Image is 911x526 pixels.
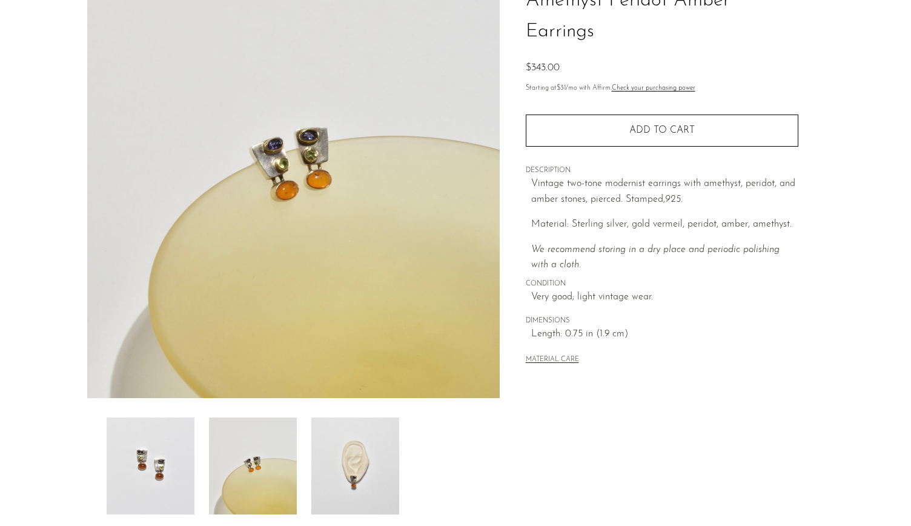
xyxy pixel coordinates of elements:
button: Add to cart [526,115,798,146]
button: MATERIAL CARE [526,356,579,365]
span: Very good; light vintage wear. [531,290,798,305]
span: Length: 0.75 in (1.9 cm) [531,327,798,342]
span: $31 [557,85,566,92]
img: Amethyst Peridot Amber Earrings [311,418,399,514]
p: Starting at /mo with Affirm. [526,83,798,94]
a: Check your purchasing power - Learn more about Affirm Financing (opens in modal) [612,85,695,92]
img: Amethyst Peridot Amber Earrings [107,418,194,514]
em: 925. [665,195,683,204]
span: Add to cart [629,125,695,135]
img: Amethyst Peridot Amber Earrings [209,418,297,514]
p: Material: Sterling silver, gold vermeil, peridot, amber, amethyst. [531,217,798,233]
span: DESCRIPTION [526,165,798,176]
p: Vintage two-tone modernist earrings with amethyst, peridot, and amber stones, pierced. Stamped, [531,176,798,207]
span: $343.00 [526,63,560,73]
span: CONDITION [526,279,798,290]
span: DIMENSIONS [526,316,798,327]
i: We recommend storing in a dry place and periodic polishing with a cloth. [531,245,780,270]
